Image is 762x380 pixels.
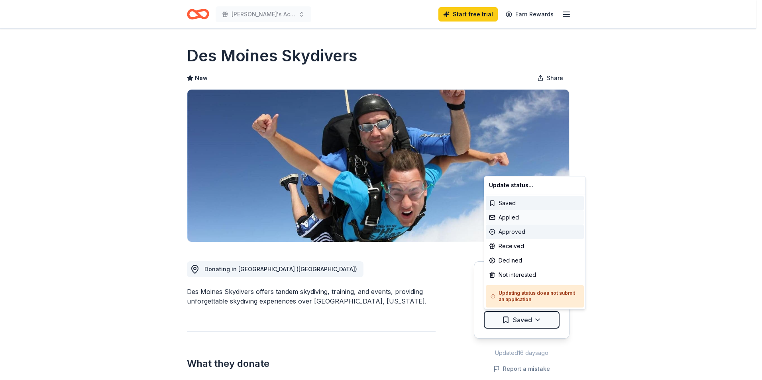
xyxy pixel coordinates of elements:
[486,268,584,282] div: Not interested
[486,210,584,225] div: Applied
[486,239,584,253] div: Received
[486,196,584,210] div: Saved
[232,10,295,19] span: [PERSON_NAME]'s Aces Legacy Classic
[486,225,584,239] div: Approved
[486,178,584,192] div: Update status...
[486,253,584,268] div: Declined
[491,290,579,303] h5: Updating status does not submit an application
